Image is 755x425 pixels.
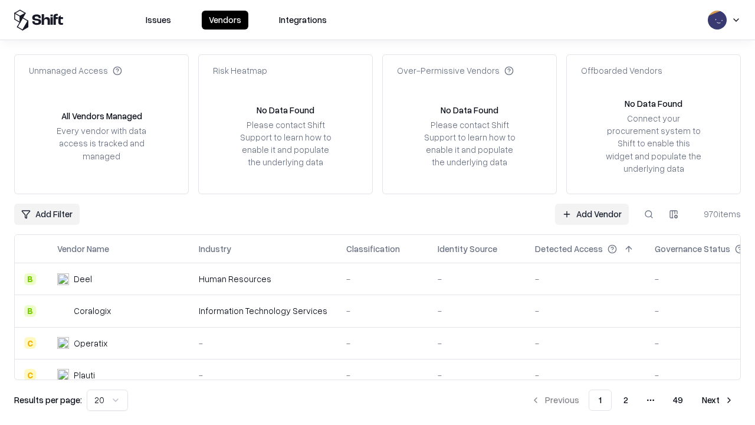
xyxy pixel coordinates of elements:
p: Results per page: [14,394,82,406]
div: - [346,305,419,317]
div: Human Resources [199,273,327,285]
div: Please contact Shift Support to learn how to enable it and populate the underlying data [237,119,334,169]
button: Add Filter [14,204,80,225]
div: Connect your procurement system to Shift to enable this widget and populate the underlying data [605,112,703,175]
div: Identity Source [438,243,497,255]
div: Please contact Shift Support to learn how to enable it and populate the underlying data [421,119,518,169]
div: Every vendor with data access is tracked and managed [52,125,150,162]
div: Offboarded Vendors [581,64,662,77]
div: - [438,369,516,381]
nav: pagination [524,390,741,411]
div: No Data Found [625,97,682,110]
div: Operatix [74,337,107,349]
div: Classification [346,243,400,255]
div: All Vendors Managed [61,110,142,122]
div: Vendor Name [57,243,109,255]
div: - [199,369,327,381]
div: Governance Status [655,243,730,255]
div: - [535,305,636,317]
div: B [24,305,36,317]
div: Risk Heatmap [213,64,267,77]
div: B [24,273,36,285]
img: Coralogix [57,305,69,317]
button: Issues [139,11,178,30]
div: Coralogix [74,305,111,317]
img: Deel [57,273,69,285]
div: Deel [74,273,92,285]
a: Add Vendor [555,204,629,225]
img: Plauti [57,369,69,381]
div: 970 items [694,208,741,220]
div: No Data Found [257,104,314,116]
div: - [438,337,516,349]
button: Integrations [272,11,334,30]
div: - [346,273,419,285]
div: - [438,305,516,317]
div: - [199,337,327,349]
button: 1 [589,390,612,411]
div: - [346,337,419,349]
div: Information Technology Services [199,305,327,317]
button: 2 [614,390,638,411]
div: - [346,369,419,381]
div: C [24,369,36,381]
div: Detected Access [535,243,603,255]
div: Industry [199,243,231,255]
img: Operatix [57,337,69,349]
div: C [24,337,36,349]
button: Next [695,390,741,411]
div: Over-Permissive Vendors [397,64,514,77]
div: - [535,337,636,349]
div: - [438,273,516,285]
button: Vendors [202,11,248,30]
div: No Data Found [441,104,498,116]
div: - [535,369,636,381]
div: Plauti [74,369,95,381]
div: - [535,273,636,285]
button: 49 [664,390,692,411]
div: Unmanaged Access [29,64,122,77]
